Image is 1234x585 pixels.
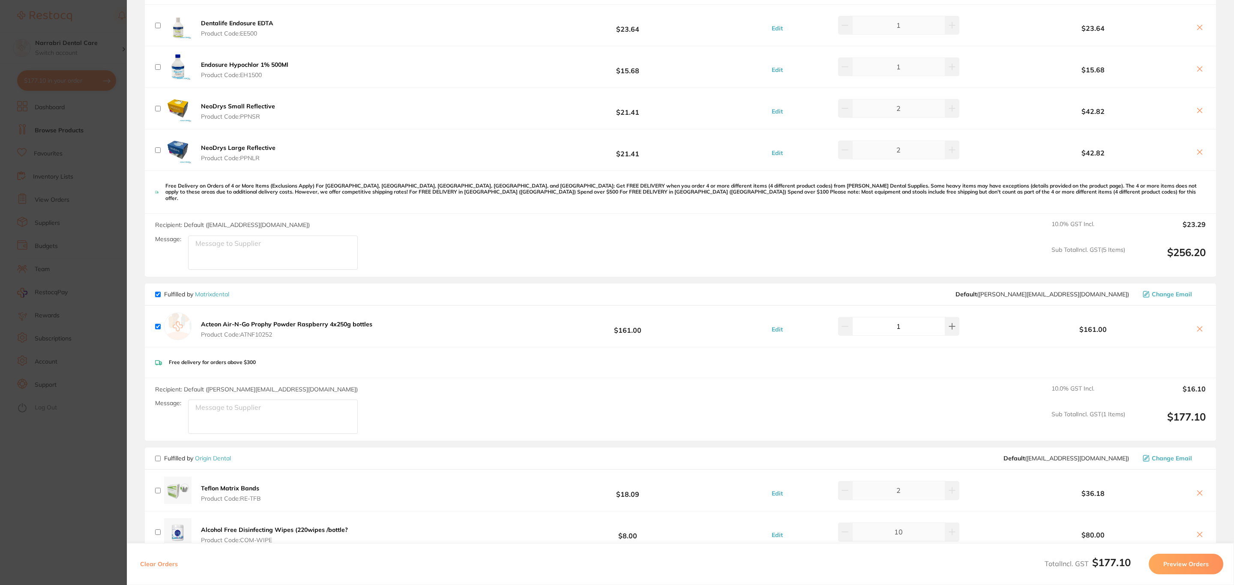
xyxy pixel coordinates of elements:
span: Product Code: RE-TFB [201,495,261,502]
span: Total Incl. GST [1045,559,1131,568]
output: $23.29 [1132,221,1206,239]
span: Change Email [1152,455,1192,462]
button: NeoDrys Small Reflective Product Code:PPNSR [198,102,278,120]
span: 10.0 % GST Incl. [1051,385,1125,404]
b: Teflon Matrix Bands [201,484,259,492]
button: Teflon Matrix Bands Product Code:RE-TFB [198,484,264,502]
span: Recipient: Default ( [EMAIL_ADDRESS][DOMAIN_NAME] ) [155,221,310,229]
button: Edit [769,149,785,157]
b: $23.64 [996,24,1190,32]
b: $18.09 [523,483,733,498]
span: Product Code: COM-WIPE [201,537,348,543]
button: Clear Orders [138,554,180,574]
img: Z3E1cG9weg [164,53,192,81]
button: Edit [769,66,785,74]
b: $15.68 [523,59,733,75]
img: ZWYxM2xocQ [164,518,192,546]
span: Product Code: EE500 [201,30,273,37]
b: Acteon Air-N-Go Prophy Powder Raspberry 4x250g bottles [201,320,372,328]
a: Origin Dental [195,454,231,462]
b: Dentalife Endosure EDTA [201,19,273,27]
b: $15.68 [996,66,1190,74]
span: Product Code: PPNSR [201,113,275,120]
b: $36.18 [996,489,1190,497]
button: Edit [769,531,785,539]
span: info@origindental.com.au [1003,455,1129,462]
button: Endosure Hypochlor 1% 500Ml Product Code:EH1500 [198,61,291,79]
button: Preview Orders [1149,554,1223,574]
span: peter@matrixdental.com.au [955,291,1129,298]
span: Product Code: EH1500 [201,72,288,78]
b: Default [955,290,977,298]
p: Fulfilled by [164,455,231,462]
b: $42.82 [996,149,1190,157]
button: Edit [769,489,785,497]
b: Endosure Hypochlor 1% 500Ml [201,61,288,69]
button: Edit [769,24,785,32]
button: Alcohol Free Disinfecting Wipes (220wipes /bottle? Product Code:COM-WIPE [198,526,350,544]
button: NeoDrys Large Reflective Product Code:PPNLR [198,144,278,162]
b: NeoDrys Large Reflective [201,144,276,152]
img: empty.jpg [164,313,192,340]
b: $161.00 [523,319,733,334]
label: Message: [155,400,181,407]
img: aWtvdWF0bg [164,12,192,39]
b: NeoDrys Small Reflective [201,102,275,110]
span: Product Code: ATNF10252 [201,331,372,338]
button: Acteon Air-N-Go Prophy Powder Raspberry 4x250g bottles Product Code:ATNF10252 [198,320,375,338]
button: Dentalife Endosure EDTA Product Code:EE500 [198,19,276,37]
span: Recipient: Default ( [PERSON_NAME][EMAIL_ADDRESS][DOMAIN_NAME] ) [155,385,358,393]
button: Edit [769,325,785,333]
img: MHluODExeA [164,136,192,164]
span: Sub Total Incl. GST ( 5 Items) [1051,246,1125,270]
b: $161.00 [996,325,1190,333]
span: 10.0 % GST Incl. [1051,221,1125,239]
img: NHQ1Ymdqbg [164,477,192,504]
b: $177.10 [1092,556,1131,569]
img: MjRieTJhZA [164,95,192,122]
output: $256.20 [1132,246,1206,270]
button: Change Email [1140,290,1206,298]
output: $16.10 [1132,385,1206,404]
b: Default [1003,454,1025,462]
p: Fulfilled by [164,291,229,298]
b: Alcohol Free Disinfecting Wipes (220wipes /bottle? [201,526,348,534]
b: $80.00 [996,531,1190,539]
b: $21.41 [523,142,733,158]
a: Matrixdental [195,290,229,298]
p: Free Delivery on Orders of 4 or More Items (Exclusions Apply) For [GEOGRAPHIC_DATA], [GEOGRAPHIC_... [165,183,1206,201]
button: Edit [769,107,785,115]
output: $177.10 [1132,411,1206,434]
b: $23.64 [523,18,733,33]
b: $8.00 [523,524,733,540]
span: Sub Total Incl. GST ( 1 Items) [1051,411,1125,434]
p: Free delivery for orders above $300 [169,359,256,365]
b: $21.41 [523,101,733,116]
button: Change Email [1140,454,1206,462]
span: Change Email [1152,291,1192,298]
span: Product Code: PPNLR [201,155,276,161]
label: Message: [155,236,181,243]
b: $42.82 [996,107,1190,115]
